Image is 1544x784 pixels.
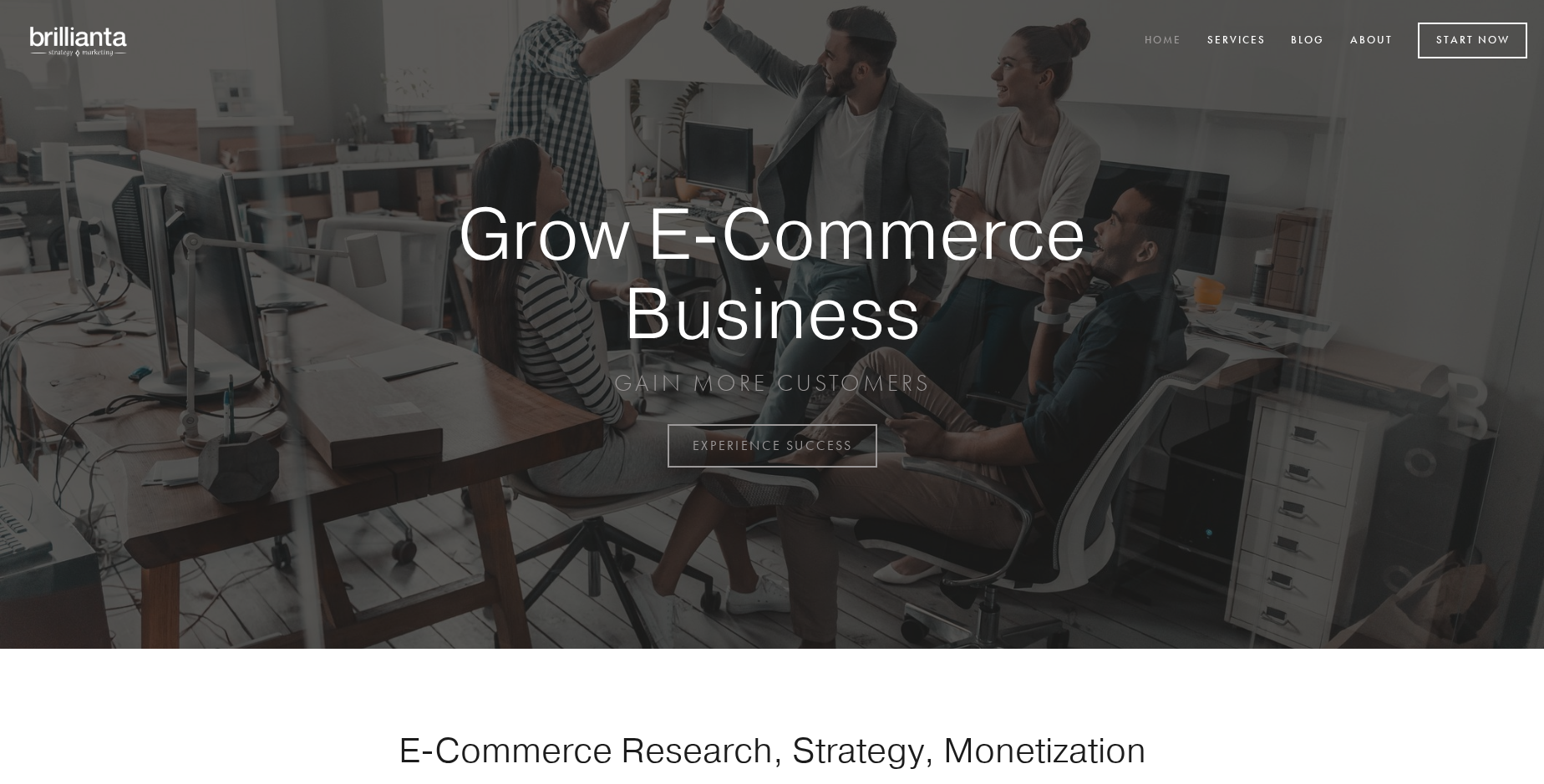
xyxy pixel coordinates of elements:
a: Home [1134,28,1192,55]
p: GAIN MORE CUSTOMERS [399,368,1145,398]
a: EXPERIENCE SUCCESS [668,424,877,468]
a: Blog [1280,28,1335,55]
a: About [1339,28,1404,55]
img: brillianta - research, strategy, marketing [17,17,142,65]
a: Start Now [1418,23,1527,58]
a: Services [1196,28,1277,55]
strong: Grow E-Commerce Business [399,194,1145,352]
h1: E-Commerce Research, Strategy, Monetization [346,729,1198,771]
